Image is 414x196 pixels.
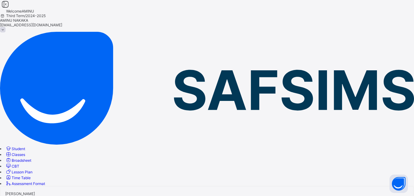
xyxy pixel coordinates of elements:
[5,176,31,180] a: Time Table
[5,181,45,186] a: Assessment Format
[12,164,19,168] span: CBT
[12,146,25,151] span: Student
[5,152,25,157] a: Classes
[5,191,35,196] span: [PERSON_NAME]
[12,170,32,174] span: Lesson Plan
[6,9,34,13] span: Welcome AMINU
[5,158,31,163] a: Broadsheet
[5,164,19,168] a: CBT
[12,176,31,180] span: Time Table
[389,175,408,193] button: Open asap
[12,158,31,163] span: Broadsheet
[5,146,25,151] a: Student
[12,181,45,186] span: Assessment Format
[5,170,32,174] a: Lesson Plan
[12,152,25,157] span: Classes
